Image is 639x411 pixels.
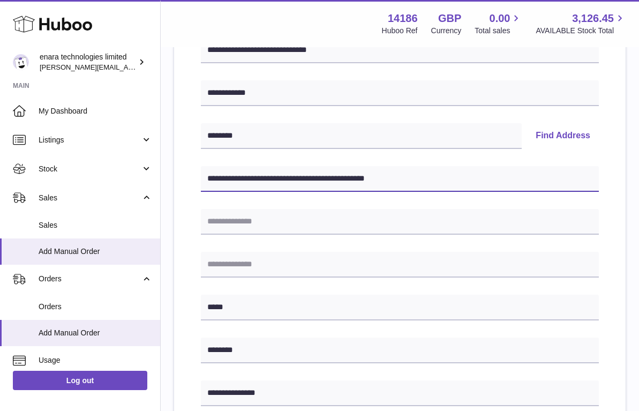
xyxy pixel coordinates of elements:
span: Sales [39,193,141,203]
strong: GBP [438,11,461,26]
span: Orders [39,274,141,284]
span: AVAILABLE Stock Total [536,26,626,36]
span: Add Manual Order [39,328,152,338]
span: My Dashboard [39,106,152,116]
a: 0.00 Total sales [475,11,522,36]
span: Add Manual Order [39,246,152,257]
span: Orders [39,302,152,312]
span: Total sales [475,26,522,36]
span: 3,126.45 [572,11,614,26]
img: Dee@enara.co [13,54,29,70]
div: enara technologies limited [40,52,136,72]
button: Find Address [527,123,599,149]
span: 0.00 [490,11,510,26]
a: 3,126.45 AVAILABLE Stock Total [536,11,626,36]
div: Huboo Ref [382,26,418,36]
span: [PERSON_NAME][EMAIL_ADDRESS][DOMAIN_NAME] [40,63,215,71]
strong: 14186 [388,11,418,26]
span: Listings [39,135,141,145]
span: Sales [39,220,152,230]
span: Usage [39,355,152,365]
div: Currency [431,26,462,36]
a: Log out [13,371,147,390]
span: Stock [39,164,141,174]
